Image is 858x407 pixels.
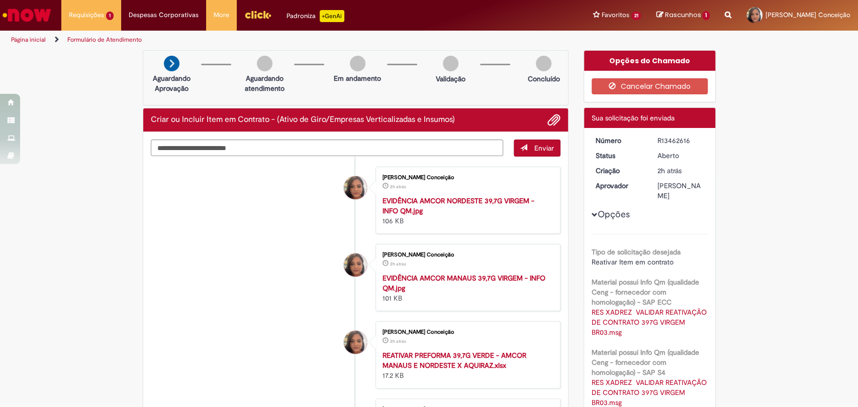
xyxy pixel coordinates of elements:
[631,12,641,20] span: 21
[390,338,406,344] span: 2h atrás
[11,36,46,44] a: Página inicial
[588,166,650,176] dt: Criação
[320,10,344,22] p: +GenAi
[514,140,560,157] button: Enviar
[702,11,710,20] span: 1
[8,31,564,49] ul: Trilhas de página
[592,247,681,256] b: Tipo de solicitação desejada
[164,56,179,71] img: arrow-next.png
[129,10,199,20] span: Despesas Corporativas
[588,151,650,161] dt: Status
[383,196,550,226] div: 106 KB
[588,181,650,191] dt: Aprovador
[1,5,53,25] img: ServiceNow
[657,135,704,146] div: R13462616
[383,274,545,293] a: EVIDÊNCIA AMCOR MANAUS 39,7G VIRGEM - INFO QM.jpg
[443,56,458,71] img: img-circle-grey.png
[383,175,550,181] div: [PERSON_NAME] Conceição
[151,140,504,157] textarea: Digite sua mensagem aqui...
[534,144,554,153] span: Enviar
[383,350,550,380] div: 17.2 KB
[657,151,704,161] div: Aberto
[657,166,682,175] span: 2h atrás
[664,10,701,20] span: Rascunhos
[657,181,704,201] div: [PERSON_NAME]
[592,257,674,266] span: Reativar Item em contrato
[390,338,406,344] time: 29/08/2025 14:18:39
[240,73,289,93] p: Aguardando atendimento
[527,74,559,84] p: Concluído
[390,184,406,190] time: 29/08/2025 14:19:34
[350,56,365,71] img: img-circle-grey.png
[592,78,708,94] button: Cancelar Chamado
[390,261,406,267] time: 29/08/2025 14:19:32
[592,113,675,122] span: Sua solicitação foi enviada
[390,184,406,190] span: 2h atrás
[106,12,114,20] span: 1
[147,73,196,93] p: Aguardando Aprovação
[287,10,344,22] div: Padroniza
[656,11,710,20] a: Rascunhos
[383,351,526,370] a: REATIVAR PREFORMA 39,7G VERDE - AMCOR MANAUS E NORDESTE X AQUIRAZ.xlsx
[67,36,142,44] a: Formulário de Atendimento
[214,10,229,20] span: More
[588,135,650,146] dt: Número
[657,166,682,175] time: 29/08/2025 14:19:54
[151,115,455,124] h2: Criar ou Incluir Item em Contrato - (Ativo de Giro/Empresas Verticalizadas e Insumos) Histórico d...
[584,51,715,71] div: Opções do Chamado
[383,273,550,303] div: 101 KB
[344,176,367,199] div: Aline Aparecida Conceição
[592,378,709,407] a: Download de RES XADREZ VALIDAR REATIVAÇÃO DE CONTRATO 397G VIRGEM BR03.msg
[536,56,551,71] img: img-circle-grey.png
[344,331,367,354] div: Aline Aparecida Conceição
[592,278,699,307] b: Material possui Info Qm (qualidade Ceng - fornecedor com homologação) - SAP ECC
[383,329,550,335] div: [PERSON_NAME] Conceição
[547,113,560,126] button: Adicionar anexos
[436,74,465,84] p: Validação
[592,308,709,337] a: Download de RES XADREZ VALIDAR REATIVAÇÃO DE CONTRATO 397G VIRGEM BR03.msg
[344,253,367,277] div: Aline Aparecida Conceição
[657,166,704,176] div: 29/08/2025 14:19:54
[383,196,534,215] a: EVIDÊNCIA AMCOR NORDESTE 39,7G VIRGEM - INFO QM.jpg
[334,73,381,83] p: Em andamento
[592,348,699,377] b: Material possui Info Qm (qualidade Ceng - fornecedor com homologação) - SAP S4
[383,252,550,258] div: [PERSON_NAME] Conceição
[766,11,850,19] span: [PERSON_NAME] Conceição
[602,10,629,20] span: Favoritos
[390,261,406,267] span: 2h atrás
[69,10,104,20] span: Requisições
[244,7,271,22] img: click_logo_yellow_360x200.png
[257,56,272,71] img: img-circle-grey.png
